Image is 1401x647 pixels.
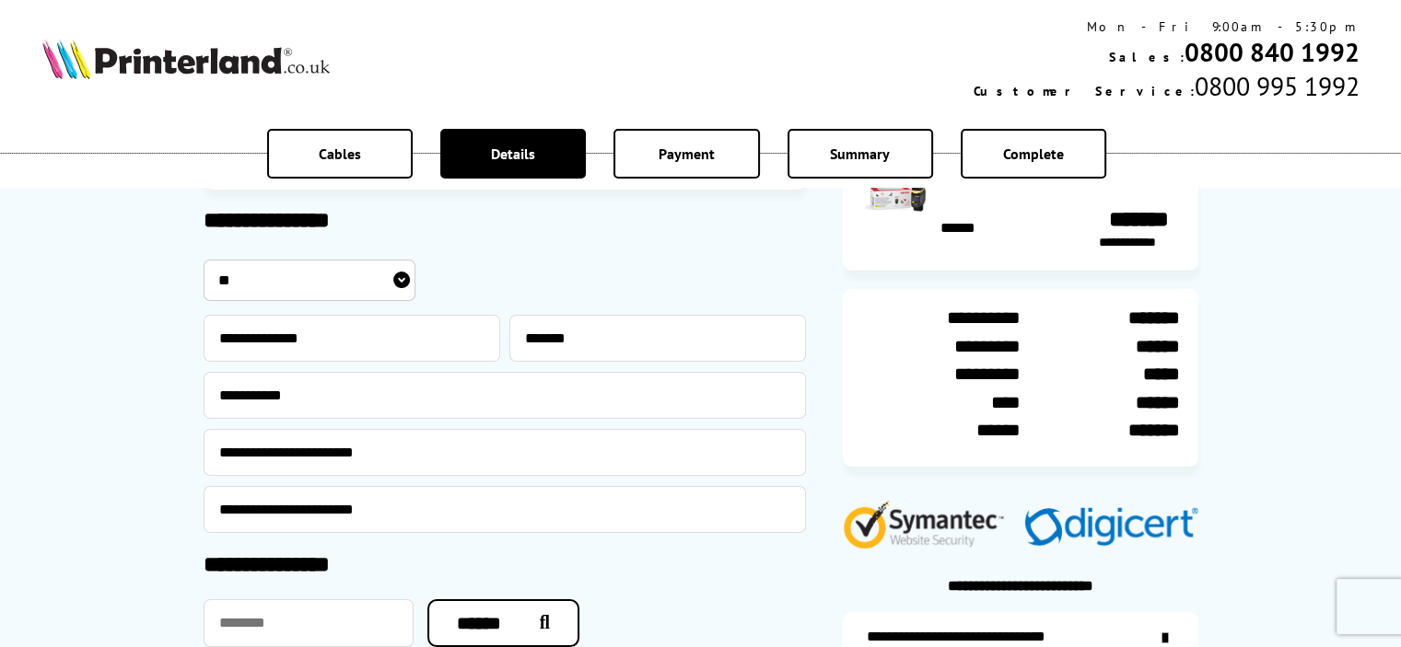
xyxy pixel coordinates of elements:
div: Mon - Fri 9:00am - 5:30pm [973,18,1359,35]
span: Complete [1003,144,1064,163]
span: Summary [830,144,890,163]
span: Cables [319,144,361,163]
span: Details [491,144,535,163]
span: Payment [659,144,715,163]
span: Customer Service: [973,83,1194,99]
img: Printerland Logo [42,39,330,79]
a: 0800 840 1992 [1184,35,1359,69]
span: 0800 995 1992 [1194,69,1359,103]
span: Sales: [1108,49,1184,65]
